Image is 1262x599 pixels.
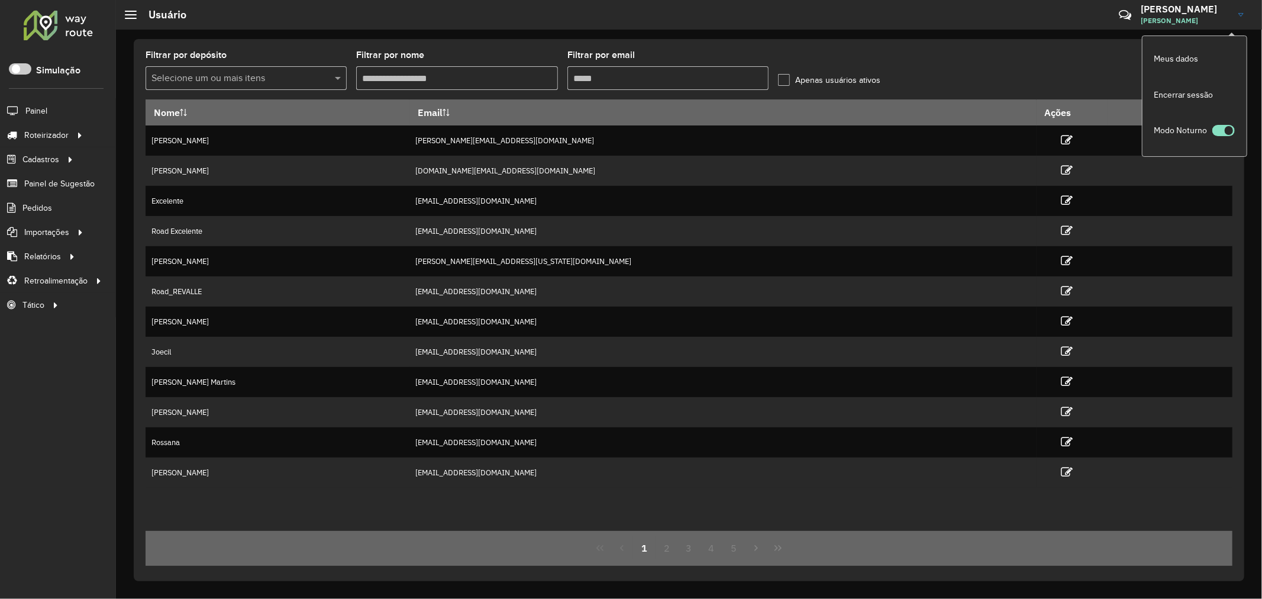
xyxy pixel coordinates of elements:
[1061,283,1073,299] a: Editar
[409,125,1037,156] td: [PERSON_NAME][EMAIL_ADDRESS][DOMAIN_NAME]
[1061,434,1073,450] a: Editar
[356,48,424,62] label: Filtrar por nome
[24,275,88,287] span: Retroalimentação
[25,105,47,117] span: Painel
[1141,15,1229,26] span: [PERSON_NAME]
[1061,404,1073,420] a: Editar
[36,63,80,78] label: Simulação
[767,537,789,559] button: Last Page
[22,153,59,166] span: Cadastros
[146,427,409,458] td: Rossana
[409,156,1037,186] td: [DOMAIN_NAME][EMAIL_ADDRESS][DOMAIN_NAME]
[409,307,1037,337] td: [EMAIL_ADDRESS][DOMAIN_NAME]
[409,216,1037,246] td: [EMAIL_ADDRESS][DOMAIN_NAME]
[409,458,1037,488] td: [EMAIL_ADDRESS][DOMAIN_NAME]
[1037,100,1108,125] th: Ações
[1061,373,1073,389] a: Editar
[700,537,722,559] button: 4
[745,537,767,559] button: Next Page
[1061,253,1073,269] a: Editar
[146,337,409,367] td: Joecil
[146,458,409,488] td: [PERSON_NAME]
[409,186,1037,216] td: [EMAIL_ADDRESS][DOMAIN_NAME]
[146,125,409,156] td: [PERSON_NAME]
[146,276,409,307] td: Road_REVALLE
[137,8,186,21] h2: Usuário
[146,367,409,397] td: [PERSON_NAME] Martins
[1061,132,1073,148] a: Editar
[409,246,1037,276] td: [PERSON_NAME][EMAIL_ADDRESS][US_STATE][DOMAIN_NAME]
[1141,4,1229,15] h3: [PERSON_NAME]
[146,307,409,337] td: [PERSON_NAME]
[1112,2,1138,28] a: Contato Rápido
[409,337,1037,367] td: [EMAIL_ADDRESS][DOMAIN_NAME]
[1061,464,1073,480] a: Editar
[1142,77,1247,113] a: Encerrar sessão
[409,397,1037,427] td: [EMAIL_ADDRESS][DOMAIN_NAME]
[1061,192,1073,208] a: Editar
[409,427,1037,458] td: [EMAIL_ADDRESS][DOMAIN_NAME]
[146,100,409,125] th: Nome
[409,276,1037,307] td: [EMAIL_ADDRESS][DOMAIN_NAME]
[778,74,880,86] label: Apenas usuários ativos
[1061,343,1073,359] a: Editar
[633,537,656,559] button: 1
[1061,162,1073,178] a: Editar
[656,537,678,559] button: 2
[146,48,227,62] label: Filtrar por depósito
[1061,313,1073,329] a: Editar
[1154,124,1208,137] span: Modo Noturno
[409,367,1037,397] td: [EMAIL_ADDRESS][DOMAIN_NAME]
[722,537,745,559] button: 5
[146,216,409,246] td: Road Excelente
[146,156,409,186] td: [PERSON_NAME]
[24,178,95,190] span: Painel de Sugestão
[24,250,61,263] span: Relatórios
[146,246,409,276] td: [PERSON_NAME]
[22,299,44,311] span: Tático
[678,537,701,559] button: 3
[146,397,409,427] td: [PERSON_NAME]
[567,48,635,62] label: Filtrar por email
[22,202,52,214] span: Pedidos
[1142,41,1247,77] a: Meus dados
[24,129,69,141] span: Roteirizador
[409,100,1037,125] th: Email
[24,226,69,239] span: Importações
[146,186,409,216] td: Excelente
[1061,223,1073,239] a: Editar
